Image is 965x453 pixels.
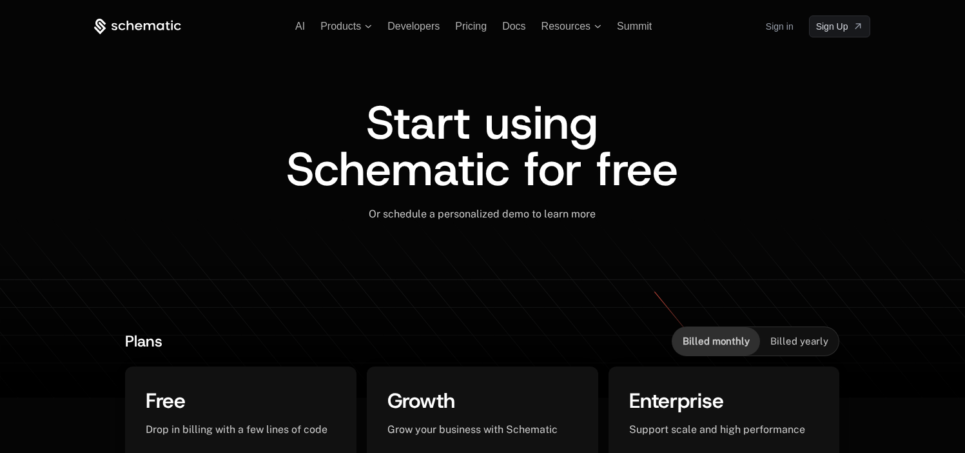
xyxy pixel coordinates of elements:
[387,423,558,436] span: Grow your business with Schematic
[683,335,750,348] span: Billed monthly
[146,387,186,414] span: Free
[770,335,828,348] span: Billed yearly
[809,15,871,37] a: [object Object]
[295,21,305,32] a: AI
[816,20,848,33] span: Sign Up
[387,21,440,32] a: Developers
[766,16,794,37] a: Sign in
[502,21,525,32] a: Docs
[629,387,724,414] span: Enterprise
[455,21,487,32] a: Pricing
[125,331,162,352] span: Plans
[617,21,652,32] a: Summit
[541,21,590,32] span: Resources
[369,208,596,220] span: Or schedule a personalized demo to learn more
[387,387,455,414] span: Growth
[286,92,678,200] span: Start using Schematic for free
[146,423,327,436] span: Drop in billing with a few lines of code
[320,21,361,32] span: Products
[629,423,805,436] span: Support scale and high performance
